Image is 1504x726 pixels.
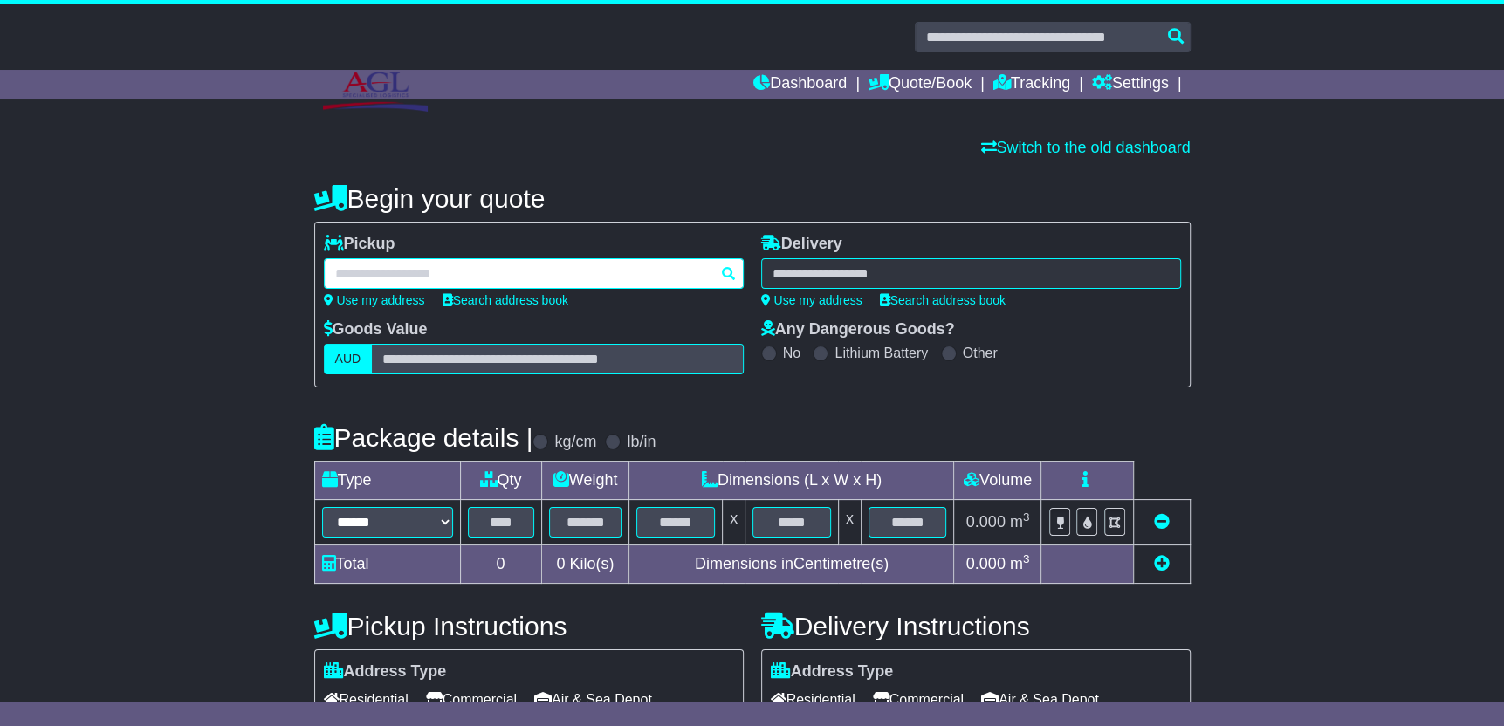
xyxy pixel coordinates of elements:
sup: 3 [1023,510,1030,524]
td: Total [314,545,460,584]
span: m [1010,555,1030,572]
span: Air & Sea Depot [534,686,652,713]
td: Volume [954,462,1041,500]
label: Goods Value [324,320,428,339]
a: Remove this item [1154,513,1170,531]
td: x [838,500,861,545]
td: Weight [541,462,629,500]
span: Commercial [873,686,964,713]
span: Commercial [426,686,517,713]
td: 0 [460,545,541,584]
sup: 3 [1023,552,1030,565]
label: Any Dangerous Goods? [761,320,955,339]
a: Search address book [880,293,1006,307]
td: x [723,500,745,545]
label: AUD [324,344,373,374]
label: Lithium Battery [834,345,928,361]
span: Residential [324,686,409,713]
h4: Pickup Instructions [314,612,744,640]
a: Switch to the old dashboard [980,139,1190,156]
label: Delivery [761,235,842,254]
span: 0.000 [966,513,1006,531]
a: Quote/Book [869,70,972,99]
td: Dimensions (L x W x H) [629,462,954,500]
td: Dimensions in Centimetre(s) [629,545,954,584]
span: Residential [771,686,855,713]
label: kg/cm [554,433,596,452]
label: Address Type [771,662,894,681]
a: Dashboard [753,70,847,99]
label: lb/in [627,433,656,452]
span: m [1010,513,1030,531]
typeahead: Please provide city [324,258,744,289]
a: Tracking [993,70,1070,99]
a: Settings [1092,70,1169,99]
h4: Begin your quote [314,184,1191,213]
label: Other [963,345,998,361]
a: Add new item [1154,555,1170,572]
label: No [783,345,800,361]
td: Type [314,462,460,500]
label: Pickup [324,235,395,254]
span: 0 [556,555,565,572]
h4: Delivery Instructions [761,612,1191,640]
td: Qty [460,462,541,500]
a: Use my address [761,293,862,307]
span: 0.000 [966,555,1006,572]
td: Kilo(s) [541,545,629,584]
a: Search address book [443,293,568,307]
label: Address Type [324,662,447,681]
a: Use my address [324,293,425,307]
h4: Package details | [314,423,533,452]
span: Air & Sea Depot [981,686,1099,713]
